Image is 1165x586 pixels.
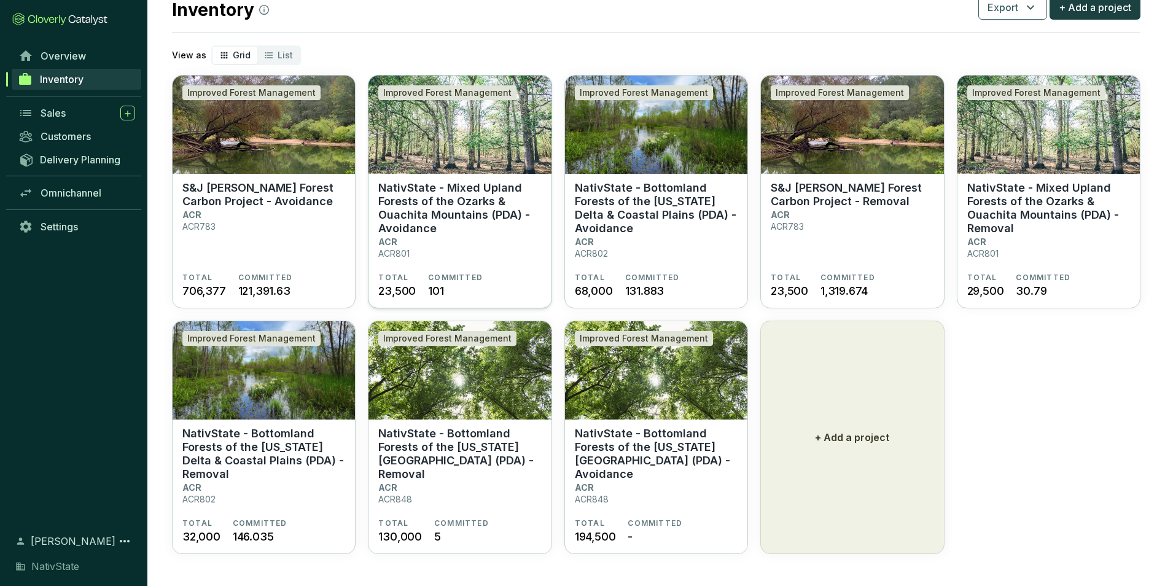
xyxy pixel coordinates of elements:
img: NativState - Bottomland Forests of the Mississippi Delta & Coastal Plains (PDA) - Removal [173,321,355,420]
span: Grid [233,50,251,60]
div: Improved Forest Management [378,85,516,100]
span: 130,000 [378,528,422,545]
img: NativState - Bottomland Forests of the Louisiana Plains (PDA) - Removal [368,321,551,420]
p: ACR801 [967,248,999,259]
a: Omnichannel [12,182,141,203]
span: COMMITTED [625,273,680,283]
button: + Add a project [760,321,944,554]
img: NativState - Mixed Upland Forests of the Ozarks & Ouachita Mountains (PDA) - Removal [957,76,1140,174]
span: Inventory [40,73,84,85]
span: COMMITTED [1016,273,1070,283]
span: List [278,50,293,60]
span: COMMITTED [233,518,287,528]
p: ACR [575,236,594,247]
p: ACR [378,236,397,247]
span: 1,319.674 [820,283,868,299]
p: NativState - Mixed Upland Forests of the Ozarks & Ouachita Mountains (PDA) - Removal [967,181,1130,235]
p: ACR [182,482,201,493]
p: View as [172,49,206,61]
div: Improved Forest Management [771,85,909,100]
span: TOTAL [575,518,605,528]
p: NativState - Bottomland Forests of the [US_STATE] Delta & Coastal Plains (PDA) - Avoidance [575,181,738,235]
a: Inventory [12,69,141,90]
span: 194,500 [575,528,616,545]
span: Settings [41,221,78,233]
a: S&J Taylor Forest Carbon Project - AvoidanceImproved Forest ManagementS&J [PERSON_NAME] Forest Ca... [172,75,356,308]
img: S&J Taylor Forest Carbon Project - Removal [761,76,943,174]
a: S&J Taylor Forest Carbon Project - RemovalImproved Forest ManagementS&J [PERSON_NAME] Forest Carb... [760,75,944,308]
span: COMMITTED [428,273,483,283]
p: NativState - Bottomland Forests of the [US_STATE][GEOGRAPHIC_DATA] (PDA) - Removal [378,427,541,481]
span: COMMITTED [434,518,489,528]
span: TOTAL [378,518,408,528]
span: TOTAL [967,273,997,283]
span: COMMITTED [628,518,682,528]
div: Improved Forest Management [182,85,321,100]
a: NativState - Bottomland Forests of the Mississippi Delta & Coastal Plains (PDA) - AvoidanceImprov... [564,75,748,308]
span: 29,500 [967,283,1004,299]
span: 121,391.63 [238,283,290,299]
a: Sales [12,103,141,123]
span: 23,500 [378,283,416,299]
a: Settings [12,216,141,237]
div: Improved Forest Management [967,85,1105,100]
span: 23,500 [771,283,808,299]
span: 30.79 [1016,283,1046,299]
div: segmented control [211,45,301,65]
div: Improved Forest Management [575,331,713,346]
a: NativState - Bottomland Forests of the Louisiana Plains (PDA) - RemovalImproved Forest Management... [368,321,551,554]
span: TOTAL [771,273,801,283]
p: ACR [771,209,790,220]
span: Sales [41,107,66,119]
span: - [628,528,633,545]
p: ACR848 [575,494,609,504]
p: NativState - Mixed Upland Forests of the Ozarks & Ouachita Mountains (PDA) - Avoidance [378,181,541,235]
img: NativState - Bottomland Forests of the Louisiana Plains (PDA) - Avoidance [565,321,747,420]
span: COMMITTED [820,273,875,283]
span: 101 [428,283,443,299]
span: NativState [31,559,79,574]
p: ACR802 [182,494,216,504]
p: + Add a project [815,430,889,445]
a: NativState - Mixed Upland Forests of the Ozarks & Ouachita Mountains (PDA) - AvoidanceImproved Fo... [368,75,551,308]
p: ACR848 [378,494,412,504]
span: COMMITTED [238,273,293,283]
span: 146.035 [233,528,274,545]
p: S&J [PERSON_NAME] Forest Carbon Project - Avoidance [182,181,345,208]
span: TOTAL [182,518,212,528]
span: 32,000 [182,528,220,545]
p: ACR801 [378,248,410,259]
p: NativState - Bottomland Forests of the [US_STATE] Delta & Coastal Plains (PDA) - Removal [182,427,345,481]
p: NativState - Bottomland Forests of the [US_STATE][GEOGRAPHIC_DATA] (PDA) - Avoidance [575,427,738,481]
img: NativState - Mixed Upland Forests of the Ozarks & Ouachita Mountains (PDA) - Avoidance [368,76,551,174]
p: ACR783 [182,221,216,232]
img: NativState - Bottomland Forests of the Mississippi Delta & Coastal Plains (PDA) - Avoidance [565,76,747,174]
div: Improved Forest Management [182,331,321,346]
div: Improved Forest Management [378,331,516,346]
span: Delivery Planning [40,154,120,166]
a: Delivery Planning [12,149,141,170]
a: NativState - Bottomland Forests of the Mississippi Delta & Coastal Plains (PDA) - RemovalImproved... [172,321,356,554]
div: Improved Forest Management [575,85,713,100]
p: ACR [967,236,986,247]
span: TOTAL [182,273,212,283]
a: Customers [12,126,141,147]
a: NativState - Bottomland Forests of the Louisiana Plains (PDA) - AvoidanceImproved Forest Manageme... [564,321,748,554]
p: ACR [378,482,397,493]
p: ACR783 [771,221,804,232]
span: Overview [41,50,86,62]
span: Omnichannel [41,187,101,199]
img: S&J Taylor Forest Carbon Project - Avoidance [173,76,355,174]
a: Overview [12,45,141,66]
span: 131.883 [625,283,664,299]
span: TOTAL [378,273,408,283]
p: ACR [575,482,594,493]
span: Customers [41,130,91,143]
span: TOTAL [575,273,605,283]
span: 68,000 [575,283,613,299]
span: 706,377 [182,283,226,299]
span: 5 [434,528,441,545]
p: S&J [PERSON_NAME] Forest Carbon Project - Removal [771,181,933,208]
p: ACR [182,209,201,220]
a: NativState - Mixed Upland Forests of the Ozarks & Ouachita Mountains (PDA) - RemovalImproved Fore... [957,75,1140,308]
